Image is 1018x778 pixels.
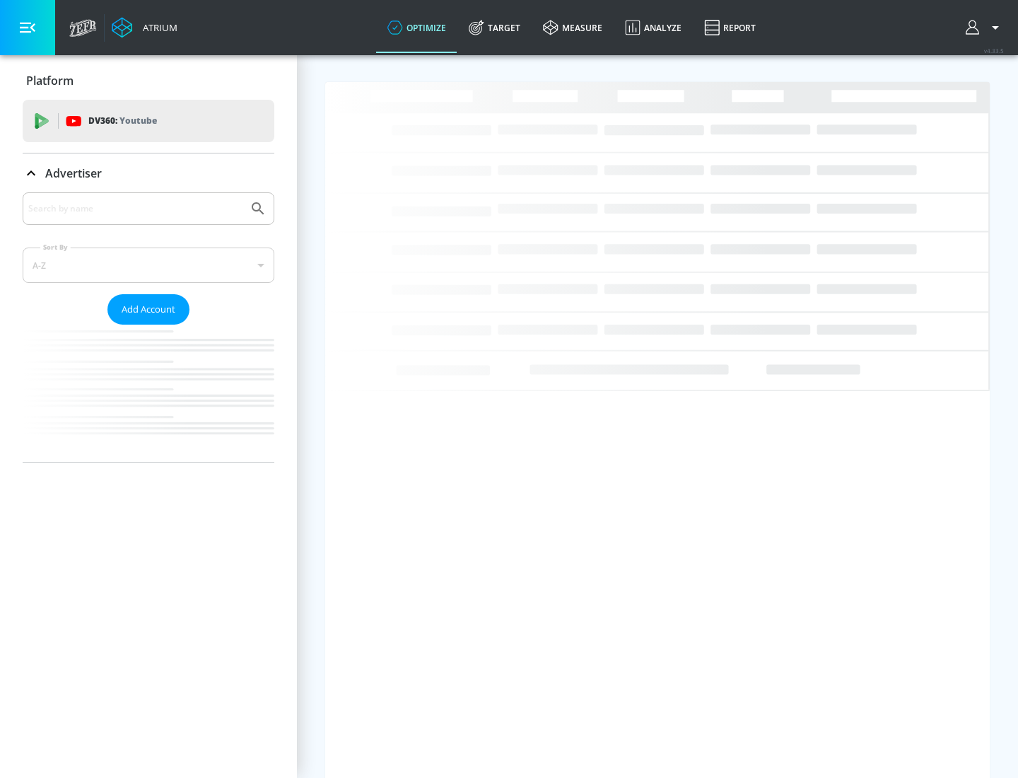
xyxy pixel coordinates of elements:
[45,166,102,181] p: Advertiser
[23,248,274,283] div: A-Z
[376,2,457,53] a: optimize
[23,325,274,462] nav: list of Advertiser
[23,100,274,142] div: DV360: Youtube
[28,199,242,218] input: Search by name
[122,301,175,318] span: Add Account
[23,192,274,462] div: Advertiser
[614,2,693,53] a: Analyze
[40,243,71,252] label: Sort By
[457,2,532,53] a: Target
[23,61,274,100] div: Platform
[112,17,177,38] a: Atrium
[693,2,767,53] a: Report
[137,21,177,34] div: Atrium
[532,2,614,53] a: measure
[26,73,74,88] p: Platform
[107,294,189,325] button: Add Account
[88,113,157,129] p: DV360:
[984,47,1004,54] span: v 4.33.5
[119,113,157,128] p: Youtube
[23,153,274,193] div: Advertiser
